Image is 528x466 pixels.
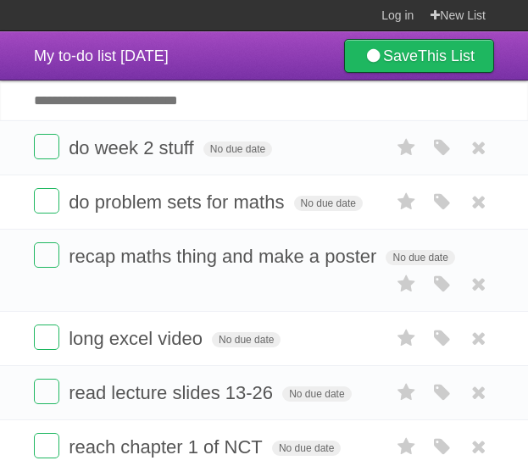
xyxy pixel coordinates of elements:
span: reach chapter 1 of NCT [69,436,267,458]
span: My to-do list [DATE] [34,47,169,64]
label: Done [34,242,59,268]
span: No due date [203,141,272,157]
span: No due date [282,386,351,402]
label: Done [34,379,59,404]
span: do problem sets for maths [69,191,288,213]
label: Done [34,433,59,458]
label: Star task [391,270,423,298]
a: SaveThis List [344,39,494,73]
label: Done [34,188,59,214]
span: long excel video [69,328,207,349]
span: read lecture slides 13-26 [69,382,277,403]
span: No due date [272,441,341,456]
span: No due date [386,250,454,265]
span: do week 2 stuff [69,137,198,158]
span: No due date [294,196,363,211]
label: Star task [391,325,423,352]
label: Star task [391,379,423,407]
span: recap maths thing and make a poster [69,246,381,267]
label: Star task [391,433,423,461]
label: Done [34,134,59,159]
label: Star task [391,134,423,162]
b: This List [418,47,475,64]
span: No due date [212,332,281,347]
label: Star task [391,188,423,216]
label: Done [34,325,59,350]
